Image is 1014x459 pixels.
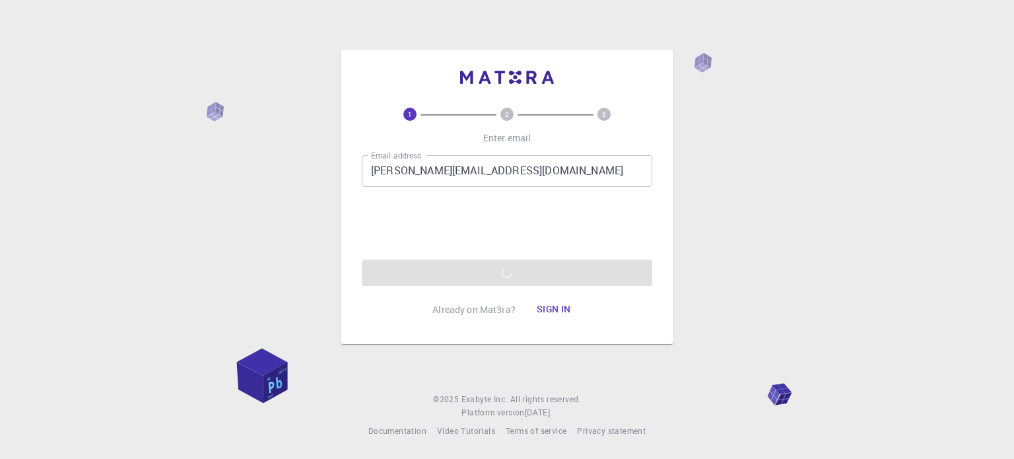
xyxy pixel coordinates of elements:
p: Enter email [483,131,531,145]
span: Terms of service [506,425,566,436]
label: Email address [371,150,421,161]
span: Documentation [368,425,426,436]
button: Sign in [526,297,582,323]
span: All rights reserved. [510,393,581,406]
p: Already on Mat3ra? [432,303,516,316]
a: Documentation [368,425,426,438]
span: Privacy statement [577,425,646,436]
a: Terms of service [506,425,566,438]
a: Privacy statement [577,425,646,438]
span: Video Tutorials [437,425,495,436]
span: Platform version [461,406,524,419]
text: 3 [602,110,606,119]
span: © 2025 [433,393,461,406]
a: Exabyte Inc. [461,393,508,406]
span: Exabyte Inc. [461,394,508,404]
text: 1 [408,110,412,119]
a: Video Tutorials [437,425,495,438]
iframe: reCAPTCHA [407,197,607,249]
text: 2 [505,110,509,119]
a: [DATE]. [525,406,553,419]
span: [DATE] . [525,407,553,417]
